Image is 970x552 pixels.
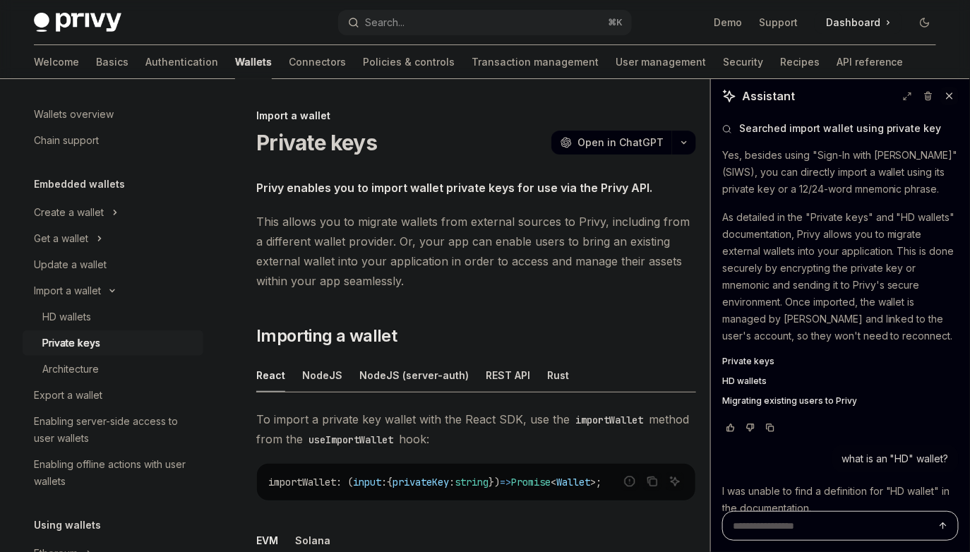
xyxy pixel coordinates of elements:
div: React [256,359,285,392]
span: Private keys [722,356,774,367]
div: Wallets overview [34,106,114,123]
button: Vote that response was not good [742,421,759,435]
a: Export a wallet [23,383,203,408]
h1: Private keys [256,130,377,155]
a: HD wallets [722,376,959,387]
a: Enabling server-side access to user wallets [23,409,203,451]
span: Importing a wallet [256,325,397,347]
span: Promise [511,476,551,488]
span: : [449,476,455,488]
span: input [353,476,381,488]
span: This allows you to migrate wallets from external sources to Privy, including from a different wal... [256,212,696,291]
a: Demo [714,16,742,30]
button: Toggle Create a wallet section [23,200,203,225]
code: useImportWallet [303,432,399,448]
button: Copy the contents from the code block [643,472,661,491]
button: Vote that response was good [722,421,739,435]
a: HD wallets [23,304,203,330]
div: Rust [547,359,569,392]
div: Get a wallet [34,230,88,247]
span: importWallet [268,476,336,488]
div: HD wallets [42,308,91,325]
a: Architecture [23,356,203,382]
span: Migrating existing users to Privy [722,395,857,407]
button: Report incorrect code [621,472,639,491]
span: : ( [336,476,353,488]
div: REST API [486,359,530,392]
a: Private keys [23,330,203,356]
button: Send message [935,517,952,534]
span: < [551,476,556,488]
span: { [387,476,393,488]
span: }) [489,476,500,488]
button: Open in ChatGPT [551,131,672,155]
a: Basics [96,45,128,79]
h5: Using wallets [34,517,101,534]
a: Wallets overview [23,102,203,127]
button: Searched import wallet using private key [722,121,959,136]
span: Dashboard [826,16,880,30]
a: Migrating existing users to Privy [722,395,959,407]
button: Toggle Get a wallet section [23,226,203,251]
a: Policies & controls [363,45,455,79]
a: Dashboard [815,11,902,34]
a: Chain support [23,128,203,153]
span: To import a private key wallet with the React SDK, use the method from the hook: [256,409,696,449]
span: string [455,476,489,488]
span: Open in ChatGPT [577,136,664,150]
span: Assistant [742,88,795,104]
a: User management [616,45,706,79]
span: ; [596,476,601,488]
a: Welcome [34,45,79,79]
div: Export a wallet [34,387,102,404]
a: Support [759,16,798,30]
p: As detailed in the "Private keys" and "HD wallets" documentation, Privy allows you to migrate ext... [722,209,959,344]
div: NodeJS [302,359,342,392]
button: Copy chat response [762,421,779,435]
h5: Embedded wallets [34,176,125,193]
span: Wallet [556,476,590,488]
a: Authentication [145,45,218,79]
a: Private keys [722,356,959,367]
div: NodeJS (server-auth) [359,359,469,392]
span: : [381,476,387,488]
div: Search... [365,14,405,31]
a: Connectors [289,45,346,79]
p: I was unable to find a definition for "HD wallet" in the documentation. [722,483,959,517]
div: Enabling offline actions with user wallets [34,456,195,490]
div: Import a wallet [34,282,101,299]
strong: Privy enables you to import wallet private keys for use via the Privy API. [256,181,652,195]
div: Update a wallet [34,256,107,273]
div: what is an "HD" wallet? [842,452,949,466]
div: Create a wallet [34,204,104,221]
a: Transaction management [472,45,599,79]
span: > [590,476,596,488]
button: Toggle Import a wallet section [23,278,203,304]
a: Security [723,45,763,79]
div: Private keys [42,335,100,352]
button: Ask AI [666,472,684,491]
button: Toggle dark mode [914,11,936,34]
a: API reference [837,45,904,79]
span: ⌘ K [609,17,623,28]
textarea: Ask a question... [722,511,959,541]
a: Enabling offline actions with user wallets [23,452,203,494]
button: Open search [338,10,631,35]
div: Chain support [34,132,99,149]
span: => [500,476,511,488]
span: Searched import wallet using private key [739,121,942,136]
a: Update a wallet [23,252,203,277]
code: importWallet [570,412,649,428]
a: Wallets [235,45,272,79]
span: HD wallets [722,376,767,387]
span: privateKey [393,476,449,488]
img: dark logo [34,13,121,32]
a: Recipes [780,45,820,79]
p: Yes, besides using "Sign-In with [PERSON_NAME]" (SIWS), you can directly import a wallet using it... [722,147,959,198]
div: Architecture [42,361,99,378]
div: Enabling server-side access to user wallets [34,413,195,447]
div: Import a wallet [256,109,696,123]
